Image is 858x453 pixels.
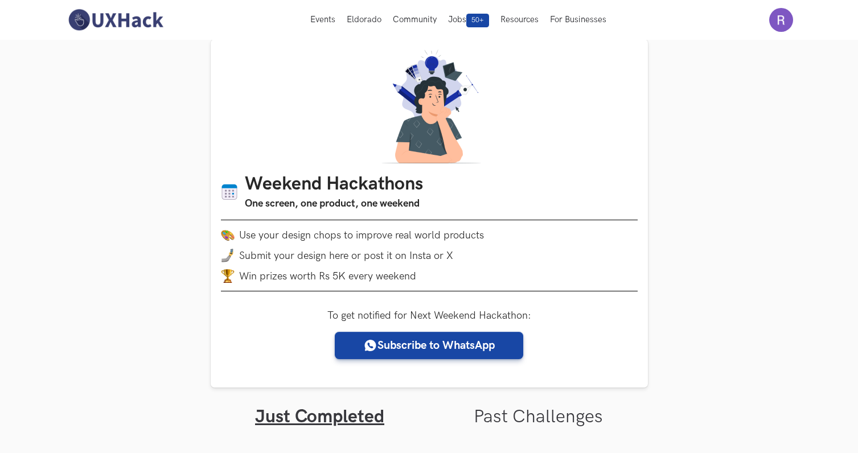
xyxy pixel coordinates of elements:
a: Past Challenges [474,406,603,428]
img: Your profile pic [769,8,793,32]
a: Subscribe to WhatsApp [335,332,523,359]
img: UXHack-logo.png [65,8,166,32]
img: A designer thinking [375,50,484,163]
img: palette.png [221,228,235,242]
img: mobile-in-hand.png [221,249,235,262]
img: trophy.png [221,269,235,283]
a: Just Completed [255,406,384,428]
span: Submit your design here or post it on Insta or X [239,250,453,262]
h3: One screen, one product, one weekend [245,196,423,212]
h1: Weekend Hackathons [245,174,423,196]
label: To get notified for Next Weekend Hackathon: [327,310,531,322]
img: Calendar icon [221,183,238,201]
li: Win prizes worth Rs 5K every weekend [221,269,638,283]
span: 50+ [466,14,489,27]
ul: Tabs Interface [211,388,648,428]
li: Use your design chops to improve real world products [221,228,638,242]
